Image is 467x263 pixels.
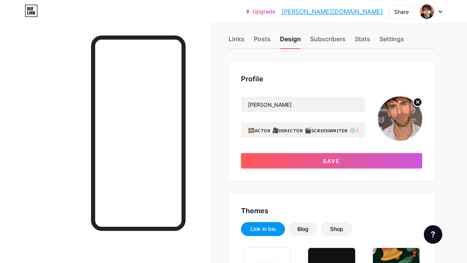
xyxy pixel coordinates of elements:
[241,153,422,169] button: Save
[241,206,422,216] div: Themes
[394,8,409,16] div: Share
[323,158,340,164] span: Save
[241,74,422,84] div: Profile
[254,34,271,48] div: Posts
[250,225,276,233] div: Link in bio
[229,34,244,48] div: Links
[310,34,346,48] div: Subscribers
[297,225,309,233] div: Blog
[330,225,343,233] div: Shop
[282,7,383,16] a: [PERSON_NAME][DOMAIN_NAME]
[355,34,370,48] div: Stats
[246,8,275,15] a: Upgrade
[379,34,404,48] div: Settings
[241,97,365,112] input: Name
[378,96,422,141] img: simoneborrelli
[241,122,365,138] input: Bio
[280,34,301,48] div: Design
[420,4,434,19] img: simoneborrelli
